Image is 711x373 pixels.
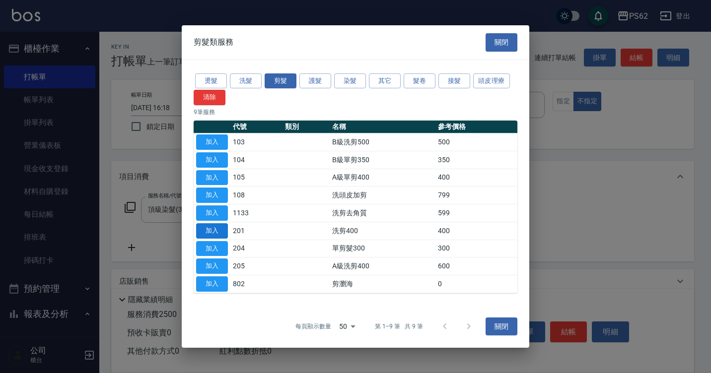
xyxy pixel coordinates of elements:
[196,170,228,186] button: 加入
[435,169,517,186] td: 400
[435,257,517,275] td: 600
[196,187,228,203] button: 加入
[196,205,228,221] button: 加入
[194,37,233,47] span: 剪髮類服務
[330,151,435,169] td: B級單剪350
[334,73,366,89] button: 染髮
[330,240,435,257] td: 單剪髮300
[335,313,359,340] div: 50
[283,121,330,133] th: 類別
[435,275,517,293] td: 0
[230,133,283,151] td: 103
[330,133,435,151] td: B級洗剪500
[196,223,228,239] button: 加入
[196,276,228,292] button: 加入
[299,73,331,89] button: 護髮
[230,257,283,275] td: 205
[330,186,435,204] td: 洗頭皮加剪
[230,169,283,186] td: 105
[330,121,435,133] th: 名稱
[230,186,283,204] td: 108
[230,204,283,222] td: 1133
[369,73,401,89] button: 其它
[435,186,517,204] td: 799
[194,90,225,105] button: 清除
[435,151,517,169] td: 350
[438,73,470,89] button: 接髮
[486,33,517,52] button: 關閉
[230,222,283,240] td: 201
[375,322,423,331] p: 第 1–9 筆 共 9 筆
[196,134,228,150] button: 加入
[473,73,510,89] button: 頭皮理療
[230,121,283,133] th: 代號
[435,204,517,222] td: 599
[330,222,435,240] td: 洗剪400
[435,133,517,151] td: 500
[230,275,283,293] td: 802
[435,240,517,257] td: 300
[196,258,228,274] button: 加入
[330,169,435,186] td: A級單剪400
[230,151,283,169] td: 104
[404,73,435,89] button: 髮卷
[265,73,296,89] button: 剪髮
[330,275,435,293] td: 剪瀏海
[435,222,517,240] td: 400
[196,241,228,256] button: 加入
[194,108,517,117] p: 9 筆服務
[295,322,331,331] p: 每頁顯示數量
[230,240,283,257] td: 204
[330,257,435,275] td: A級洗剪400
[230,73,262,89] button: 洗髮
[196,152,228,168] button: 加入
[435,121,517,133] th: 參考價格
[486,317,517,336] button: 關閉
[330,204,435,222] td: 洗剪去角質
[195,73,227,89] button: 燙髮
